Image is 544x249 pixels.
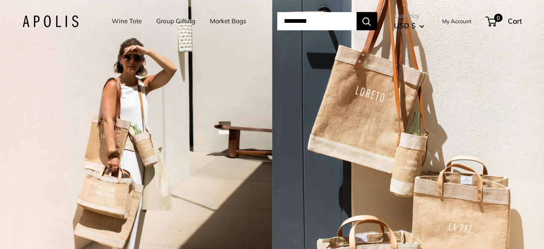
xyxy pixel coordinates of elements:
img: Apolis [22,15,79,27]
span: Cart [508,17,522,25]
a: Market Bags [210,15,246,27]
a: 0 Cart [486,15,522,28]
span: USD $ [394,21,416,30]
button: USD $ [394,19,424,32]
input: Search... [277,12,357,30]
span: Currency [394,10,424,22]
span: 0 [494,14,502,22]
a: Group Gifting [156,15,195,27]
a: Wine Tote [112,15,142,27]
a: My Account [442,16,472,26]
button: Search [357,12,377,30]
